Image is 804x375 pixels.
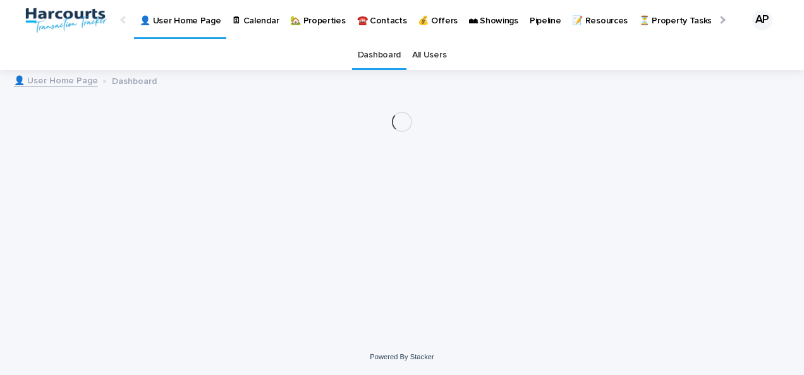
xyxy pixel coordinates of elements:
a: 👤 User Home Page [14,73,98,87]
a: All Users [412,40,446,70]
a: Powered By Stacker [370,353,434,360]
p: Dashboard [112,73,157,87]
div: AP [752,10,772,30]
a: Dashboard [358,40,401,70]
img: aRr5UT5PQeWb03tlxx4P [25,8,107,33]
